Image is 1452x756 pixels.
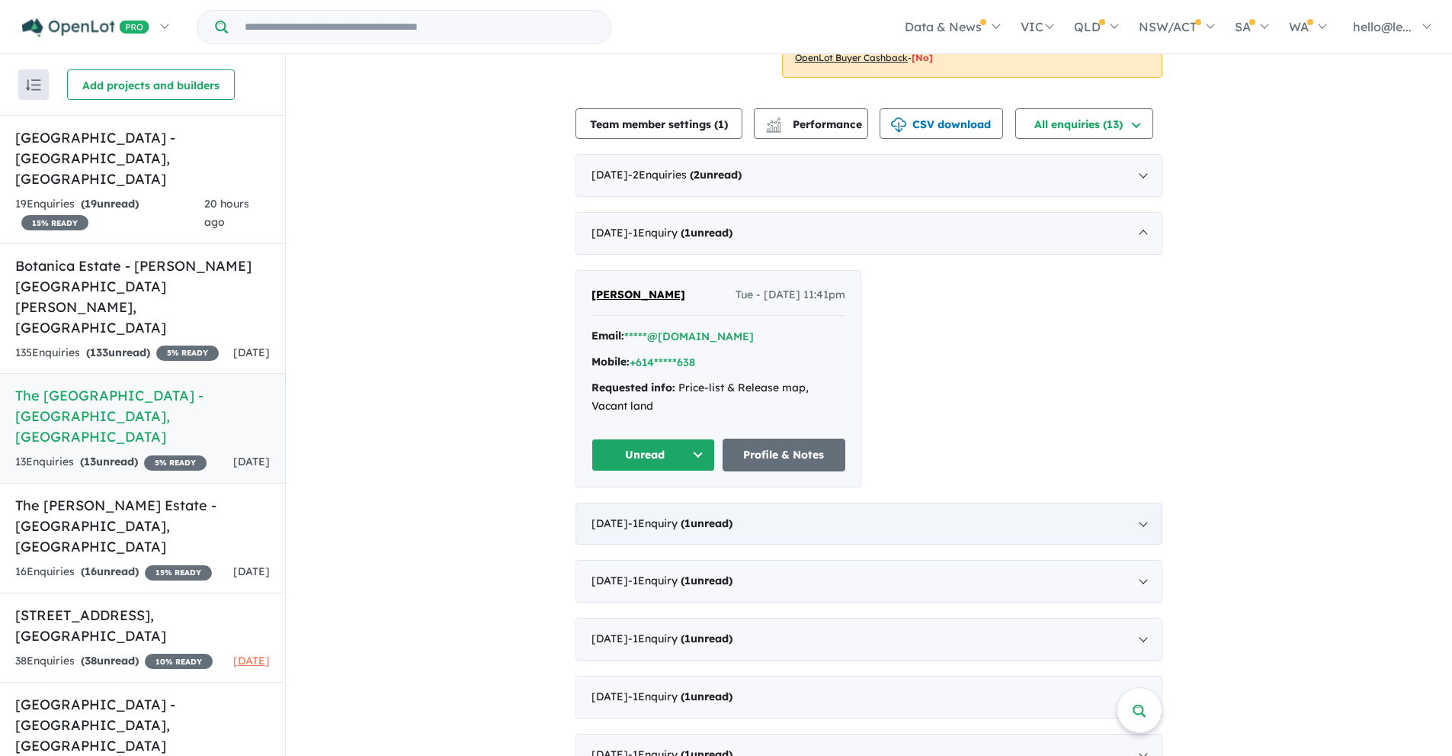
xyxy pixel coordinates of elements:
[145,565,212,581] span: 15 % READY
[81,197,139,211] strong: ( unread)
[15,605,270,646] h5: [STREET_ADDRESS] , [GEOGRAPHIC_DATA]
[684,516,691,530] span: 1
[768,117,862,131] span: Performance
[85,197,97,211] span: 19
[575,618,1162,661] div: [DATE]
[1353,19,1412,34] span: hello@le...
[628,632,732,645] span: - 1 Enquir y
[684,226,691,240] span: 1
[694,168,700,182] span: 2
[591,288,685,301] span: [PERSON_NAME]
[575,503,1162,545] div: [DATE]
[681,574,732,587] strong: ( unread)
[233,455,270,468] span: [DATE]
[15,453,207,471] div: 13 Enquir ies
[754,108,868,139] button: Performance
[912,52,933,63] span: [No]
[684,690,691,703] span: 1
[684,632,691,645] span: 1
[795,52,908,63] u: OpenLot Buyer Cashback
[67,69,235,100] button: Add projects and builders
[21,215,88,230] span: 15 % READY
[575,154,1162,197] div: [DATE]
[628,574,732,587] span: - 1 Enquir y
[1015,108,1153,139] button: All enquiries (13)
[15,652,213,671] div: 38 Enquir ies
[15,385,270,447] h5: The [GEOGRAPHIC_DATA] - [GEOGRAPHIC_DATA] , [GEOGRAPHIC_DATA]
[628,226,732,240] span: - 1 Enquir y
[628,516,732,530] span: - 1 Enquir y
[15,495,270,557] h5: The [PERSON_NAME] Estate - [GEOGRAPHIC_DATA] , [GEOGRAPHIC_DATA]
[233,346,270,359] span: [DATE]
[681,690,732,703] strong: ( unread)
[591,381,675,394] strong: Requested info:
[891,117,906,133] img: download icon
[575,108,742,139] button: Team member settings (1)
[766,122,781,132] img: bar-chart.svg
[156,346,219,361] span: 5 % READY
[15,256,270,338] h5: Botanica Estate - [PERSON_NAME][GEOGRAPHIC_DATA][PERSON_NAME] , [GEOGRAPHIC_DATA]
[591,379,845,416] div: Price-list & Release map, Vacant land
[684,574,691,587] span: 1
[681,226,732,240] strong: ( unread)
[81,654,139,668] strong: ( unread)
[86,346,150,359] strong: ( unread)
[145,654,213,669] span: 10 % READY
[723,439,846,471] a: Profile & Notes
[85,654,97,668] span: 38
[880,108,1003,139] button: CSV download
[628,690,732,703] span: - 1 Enquir y
[90,346,108,359] span: 133
[575,676,1162,719] div: [DATE]
[690,168,742,182] strong: ( unread)
[231,11,607,43] input: Try estate name, suburb, builder or developer
[233,565,270,578] span: [DATE]
[233,654,270,668] span: [DATE]
[591,286,685,304] a: [PERSON_NAME]
[575,212,1162,255] div: [DATE]
[591,439,715,471] button: Unread
[22,18,149,37] img: Openlot PRO Logo White
[767,117,780,126] img: line-chart.svg
[15,127,270,189] h5: [GEOGRAPHIC_DATA] - [GEOGRAPHIC_DATA] , [GEOGRAPHIC_DATA]
[15,195,204,232] div: 19 Enquir ies
[575,560,1162,603] div: [DATE]
[628,168,742,182] span: - 2 Enquir ies
[681,632,732,645] strong: ( unread)
[15,344,219,362] div: 135 Enquir ies
[681,516,732,530] strong: ( unread)
[591,329,624,343] strong: Email:
[85,565,97,578] span: 16
[81,565,139,578] strong: ( unread)
[144,455,207,471] span: 5 % READY
[204,197,249,229] span: 20 hours ago
[15,563,212,581] div: 16 Enquir ies
[591,355,630,368] strong: Mobile:
[84,455,96,468] span: 13
[15,694,270,756] h5: [GEOGRAPHIC_DATA] - [GEOGRAPHIC_DATA] , [GEOGRAPHIC_DATA]
[718,117,724,131] span: 1
[26,79,41,91] img: sort.svg
[80,455,138,468] strong: ( unread)
[736,286,845,304] span: Tue - [DATE] 11:41pm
